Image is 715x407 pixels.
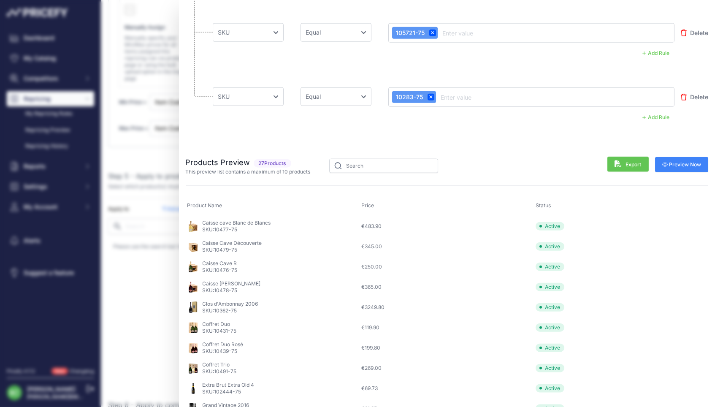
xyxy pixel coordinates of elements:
span: 250.00 [365,263,382,270]
button: Delete [681,24,708,41]
span: 10362-75 [214,307,237,314]
span: 102444-75 [214,388,241,395]
span: 10477-75 [214,226,238,233]
p: Caisse Cave R [203,260,238,267]
input: Enter value [439,92,507,102]
span: Status [536,202,551,209]
p: Caisse [PERSON_NAME] [203,280,261,287]
p: SKU: [203,368,237,375]
p: SKU: [203,307,258,314]
span: € [361,243,382,250]
h2: Products Preview [186,157,311,168]
span: Product Name [187,202,222,209]
p: Clos d'Ambonnay 2006 [203,301,258,307]
input: Search [329,159,438,173]
p: Coffret Duo [203,321,237,328]
span: Delete [690,29,708,37]
p: Extra Brut Extra Old 4 [203,382,255,388]
span: € [361,304,385,310]
button: Add Rule [637,112,674,123]
button: Preview Now [655,157,709,172]
button: Delete [681,89,708,106]
span: € [361,263,382,270]
span: Preview Now [662,161,701,168]
span: 10479-75 [214,247,238,253]
span: Delete [690,93,708,101]
span: 119.90 [365,324,379,331]
span: Active [536,303,564,312]
span: 105721-75 [394,29,425,37]
span: Active [536,384,564,393]
span: € [361,324,379,331]
span: 10431-75 [214,328,237,334]
span: € [361,385,378,391]
span: 69.73 [365,385,378,391]
p: SKU: [203,388,255,395]
span: 199.80 [365,345,380,351]
span: Price [361,202,374,209]
span: Active [536,344,564,352]
span: Active [536,242,564,251]
p: Caisse cave Blanc de Blancs [203,220,271,226]
p: Coffret Trio [203,361,237,368]
button: Export [607,157,649,172]
span: € [361,345,380,351]
span: 10478-75 [214,287,238,293]
span: 269.00 [365,365,382,371]
span: Active [536,364,564,372]
span: 27 [259,160,265,167]
span: € [361,223,382,229]
span: Products [254,159,291,168]
p: SKU: [203,328,237,334]
input: Enter value [441,28,509,38]
p: SKU: [203,287,261,294]
span: 10439-75 [214,348,238,354]
p: SKU: [203,226,271,233]
p: SKU: [203,267,238,274]
p: SKU: [203,348,244,355]
span: Active [536,283,564,291]
span: Export [615,160,642,168]
span: 345.00 [365,243,382,250]
span: 10491-75 [214,368,237,374]
span: 10476-75 [214,267,238,273]
span: 3249.80 [365,304,385,310]
span: Active [536,323,564,332]
span: 365.00 [365,284,382,290]
span: Active [536,222,564,231]
p: This preview list contains a maximum of 10 products [186,168,311,175]
p: SKU: [203,247,262,253]
span: Active [536,263,564,271]
p: Coffret Duo Rosé [203,341,244,348]
p: Caisse Cave Découverte [203,240,262,247]
span: € [361,365,382,371]
span: 483.90 [365,223,382,229]
span: € [361,284,382,290]
button: Add Rule [637,48,674,59]
span: 10283-75 [394,93,423,101]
